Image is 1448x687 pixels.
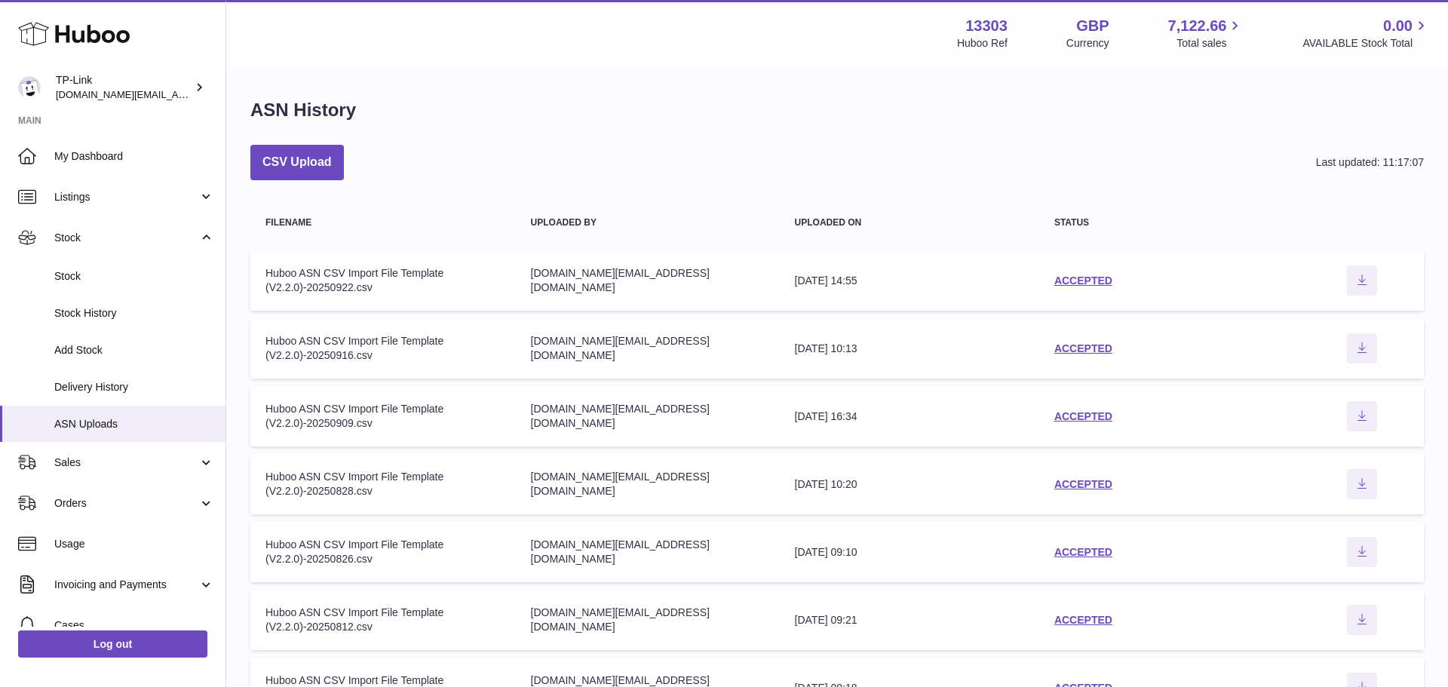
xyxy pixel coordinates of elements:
[54,537,214,551] span: Usage
[1076,16,1109,36] strong: GBP
[1383,16,1413,36] span: 0.00
[250,145,344,180] button: CSV Upload
[1302,16,1430,51] a: 0.00 AVAILABLE Stock Total
[54,343,214,357] span: Add Stock
[54,380,214,394] span: Delivery History
[18,630,207,658] a: Log out
[795,613,1024,627] div: [DATE] 09:21
[531,266,765,295] div: [DOMAIN_NAME][EMAIL_ADDRESS][DOMAIN_NAME]
[1299,203,1424,243] th: actions
[54,455,198,470] span: Sales
[265,402,501,431] div: Huboo ASN CSV Import File Template (V2.2.0)-20250909.csv
[1347,469,1377,499] button: Download ASN file
[1054,614,1112,626] a: ACCEPTED
[1054,342,1112,354] a: ACCEPTED
[1054,274,1112,287] a: ACCEPTED
[1039,203,1299,243] th: Status
[56,73,192,102] div: TP-Link
[1347,333,1377,363] button: Download ASN file
[531,606,765,634] div: [DOMAIN_NAME][EMAIL_ADDRESS][DOMAIN_NAME]
[1054,478,1112,490] a: ACCEPTED
[1302,36,1430,51] span: AVAILABLE Stock Total
[1347,265,1377,296] button: Download ASN file
[1347,401,1377,431] button: Download ASN file
[18,76,41,99] img: purchase.uk@tp-link.com
[56,88,300,100] span: [DOMAIN_NAME][EMAIL_ADDRESS][DOMAIN_NAME]
[250,98,356,122] h1: ASN History
[1054,546,1112,558] a: ACCEPTED
[795,409,1024,424] div: [DATE] 16:34
[795,342,1024,356] div: [DATE] 10:13
[54,496,198,511] span: Orders
[250,203,516,243] th: Filename
[265,538,501,566] div: Huboo ASN CSV Import File Template (V2.2.0)-20250826.csv
[54,578,198,592] span: Invoicing and Payments
[54,306,214,320] span: Stock History
[1066,36,1109,51] div: Currency
[957,36,1008,51] div: Huboo Ref
[54,190,198,204] span: Listings
[265,266,501,295] div: Huboo ASN CSV Import File Template (V2.2.0)-20250922.csv
[1347,605,1377,635] button: Download ASN file
[531,334,765,363] div: [DOMAIN_NAME][EMAIL_ADDRESS][DOMAIN_NAME]
[54,149,214,164] span: My Dashboard
[1347,537,1377,567] button: Download ASN file
[531,402,765,431] div: [DOMAIN_NAME][EMAIL_ADDRESS][DOMAIN_NAME]
[531,470,765,498] div: [DOMAIN_NAME][EMAIL_ADDRESS][DOMAIN_NAME]
[516,203,780,243] th: Uploaded by
[795,477,1024,492] div: [DATE] 10:20
[54,417,214,431] span: ASN Uploads
[1054,410,1112,422] a: ACCEPTED
[54,618,214,633] span: Cases
[54,231,198,245] span: Stock
[531,538,765,566] div: [DOMAIN_NAME][EMAIL_ADDRESS][DOMAIN_NAME]
[265,470,501,498] div: Huboo ASN CSV Import File Template (V2.2.0)-20250828.csv
[1316,155,1424,170] div: Last updated: 11:17:07
[265,334,501,363] div: Huboo ASN CSV Import File Template (V2.2.0)-20250916.csv
[795,545,1024,560] div: [DATE] 09:10
[965,16,1008,36] strong: 13303
[1168,16,1244,51] a: 7,122.66 Total sales
[54,269,214,284] span: Stock
[1168,16,1227,36] span: 7,122.66
[1176,36,1244,51] span: Total sales
[780,203,1039,243] th: Uploaded on
[795,274,1024,288] div: [DATE] 14:55
[265,606,501,634] div: Huboo ASN CSV Import File Template (V2.2.0)-20250812.csv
